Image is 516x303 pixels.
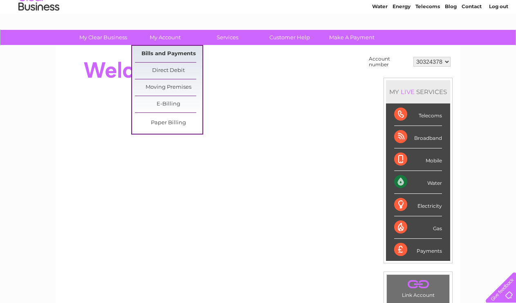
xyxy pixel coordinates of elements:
a: E-Billing [135,96,202,112]
div: Telecoms [394,103,442,126]
a: Services [194,30,261,45]
div: MY SERVICES [386,80,450,103]
td: Account number [367,54,411,70]
a: Blog [445,35,457,41]
div: Gas [394,216,442,239]
a: My Account [132,30,199,45]
div: LIVE [399,88,416,96]
a: Log out [489,35,508,41]
div: Clear Business is a trading name of Verastar Limited (registered in [GEOGRAPHIC_DATA] No. 3667643... [65,4,452,40]
a: 0333 014 3131 [362,4,418,14]
a: Contact [462,35,482,41]
a: Direct Debit [135,63,202,79]
a: Energy [393,35,411,41]
td: Link Account [386,274,450,300]
a: Moving Premises [135,79,202,96]
a: Telecoms [415,35,440,41]
a: . [389,277,447,291]
div: Mobile [394,148,442,171]
a: Paper Billing [135,115,202,131]
div: Broadband [394,126,442,148]
div: Electricity [394,194,442,216]
img: logo.png [18,21,60,46]
a: Customer Help [256,30,323,45]
a: Make A Payment [318,30,386,45]
a: Bills and Payments [135,46,202,62]
a: My Clear Business [70,30,137,45]
div: Water [394,171,442,193]
a: Water [372,35,388,41]
div: Payments [394,239,442,261]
